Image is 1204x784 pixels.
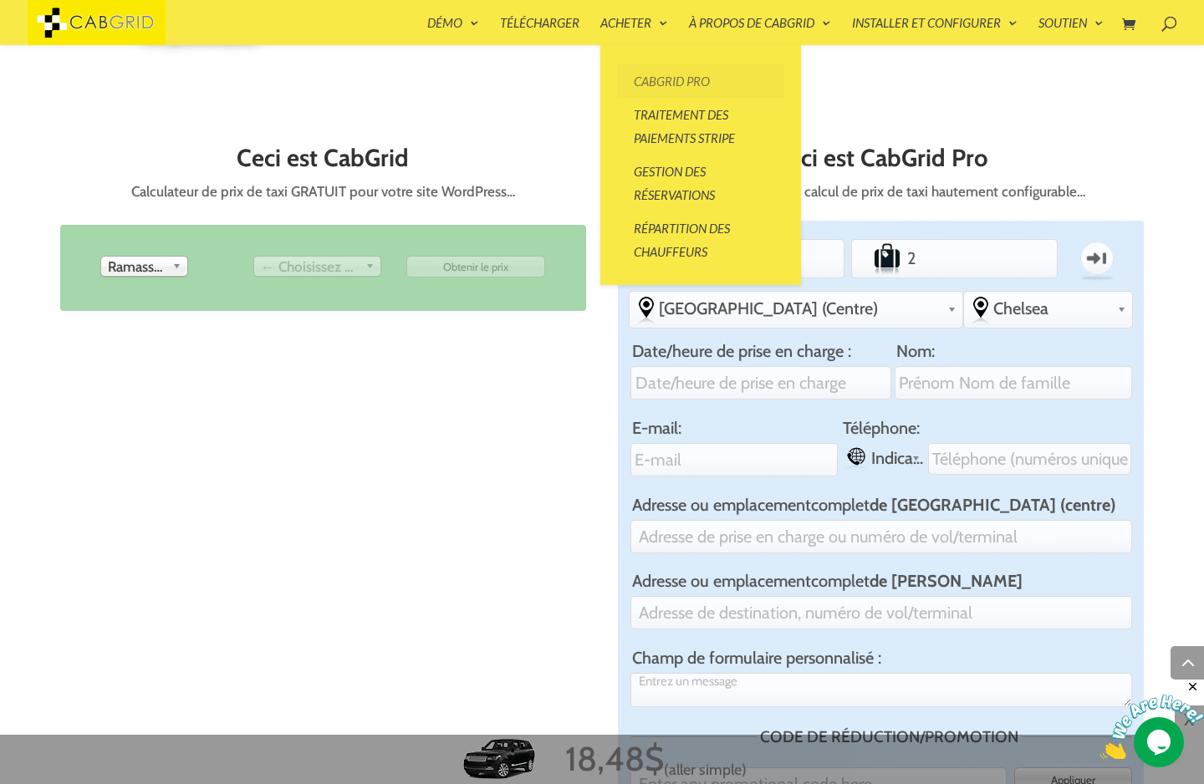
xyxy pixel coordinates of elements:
font: Télécharger [500,15,579,30]
font: Code de réduction/promotion [760,727,1018,746]
font: Traitement des paiements Stripe [634,107,735,145]
font: Ramassage à partir de [108,258,239,275]
font: Plugin WordPress de calcul de prix de taxi hautement configurable… [676,183,1085,200]
font: Acheter [600,15,651,30]
a: CabGrid Pro [617,64,784,98]
a: Télécharger [500,17,579,45]
div: Sélectionnez l'endroit où se trouve l'adresse de départ [630,292,962,325]
font: Ceci est CabGrid Pro [773,143,988,172]
input: Entrez ici l'adresse où commence votre voyage [630,520,1132,553]
input: Nombre de valises [904,242,1004,275]
input: Entrez votre nom complet ici [895,366,1132,400]
a: Démo [427,17,479,45]
font: Champ de formulaire personnalisé : [632,648,881,668]
a: Traitement des paiements Stripe [617,98,784,155]
input: Entrez votre adresse email ici [630,443,838,476]
div: Déposer [253,256,381,277]
a: Plugin de taxi CabGrid [28,12,166,29]
a: Gestion des réservations [617,155,784,211]
input: Entrez l'adresse de destination ici [630,596,1132,629]
font: CabGrid Pro [634,74,710,89]
input: Entrez votre numéro de téléphone [928,443,1130,475]
label: Sens Unique [1066,234,1128,283]
font: Adresse ou emplacement [632,571,811,591]
font: $ [645,738,664,779]
font: Calculateur de prix de taxi GRATUIT pour votre site WordPress… [131,183,515,200]
font: complet [811,571,870,591]
font: de [PERSON_NAME] [870,571,1023,591]
a: Installer et configurer [852,17,1018,45]
font: Indicatif téléphonique international [871,448,1120,468]
font: Ceci est CabGrid [237,143,409,172]
iframe: widget de discussion [1100,680,1204,759]
font: complet [811,495,870,515]
span: Chelsea [993,298,1111,318]
font: (aller simple) [664,761,747,779]
font: Répartition des chauffeurs [634,221,730,259]
input: Obtenir le prix [406,256,546,277]
span: Cliquez pour changer [664,749,747,779]
font: Téléphone: [843,418,920,438]
span: [GEOGRAPHIC_DATA] (Centre) [659,298,941,318]
textarea: Vous pouvez ajouter vos propres champs de formulaire personnalisés (zones de texte, boutons, list... [630,673,1132,707]
font: Soutien [1038,15,1087,30]
img: Chauffeur [457,739,541,779]
font: Installer et configurer [852,15,1001,30]
a: À propos de CabGrid [689,17,831,45]
font: Date/heure de prise en charge : [632,341,851,361]
font: Nom: [896,341,935,361]
li: Sélectionnez la date et l'heure. (Réservation la plus ancienne : dans 1 heure. Réservation la plu... [630,333,891,407]
label: Nombre de valises [854,242,904,275]
font: Adresse ou emplacement [632,495,811,515]
a: Soutien [1038,17,1104,45]
font: À propos de CabGrid [689,15,814,30]
div: Sélectionnez l'indicatif du pays [842,443,927,471]
font: ← Choisissez d'abord le ramassage [261,258,472,275]
font: 18,48 [565,738,645,779]
font: Démo [427,15,462,30]
a: Acheter [600,17,668,45]
div: Ramasser [100,256,188,277]
a: Répartition des chauffeurs [617,211,784,268]
font: Gestion des réservations [634,164,715,202]
font: de [GEOGRAPHIC_DATA] (centre) [870,495,1116,515]
input: Date/heure de prise en charge [630,366,891,400]
font: E-mail: [632,418,681,438]
div: Sélectionnez l'endroit où se trouve l'adresse de destination [964,292,1133,325]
